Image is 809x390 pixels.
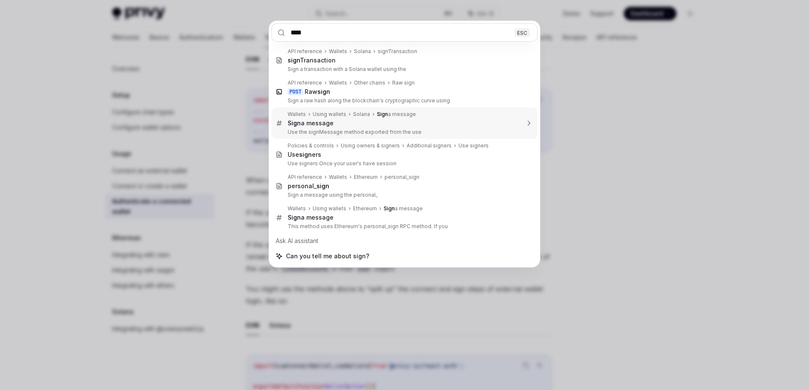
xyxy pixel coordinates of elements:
b: Sign [377,111,388,117]
b: sign [288,57,300,64]
div: Using wallets [313,111,346,118]
div: Use ers [288,151,321,158]
b: sign [317,182,329,189]
div: a message [377,111,416,118]
div: Additional signers [407,142,452,149]
div: Use signers [458,142,489,149]
div: personal_sign [385,174,419,181]
div: Solana [353,111,370,118]
div: ESC [515,28,530,37]
p: Sign a message using the personal_ [288,192,520,198]
div: API reference [288,48,322,55]
div: API reference [288,79,322,86]
b: Sign [288,214,301,221]
div: Ethereum [353,205,377,212]
div: Transaction [288,57,336,64]
b: Sign [384,205,395,212]
p: Use signers Once your user's have session [288,160,520,167]
b: Sign [288,119,301,127]
div: Policies & controls [288,142,334,149]
p: Sign a raw hash along the blockchain's cryptographic curve using [288,97,520,104]
b: sign [317,88,330,95]
div: Wallets [288,111,306,118]
b: sign [299,151,312,158]
div: Using wallets [313,205,346,212]
div: personal_ [288,182,329,190]
div: Ethereum [354,174,378,181]
div: Raw sign [392,79,415,86]
div: a message [288,119,334,127]
div: signTransaction [378,48,417,55]
div: Wallets [329,48,347,55]
div: Wallets [288,205,306,212]
div: Ask AI assistant [272,233,537,249]
p: This method uses Ethereum's personal_sign RPC method. If you [288,223,520,230]
div: Raw [305,88,330,96]
p: Sign a transaction with a Solana wallet using the [288,66,520,73]
div: Wallets [329,174,347,181]
div: API reference [288,174,322,181]
div: a message [288,214,334,221]
div: Solana [354,48,371,55]
div: Other chains [354,79,385,86]
div: POST [288,88,303,95]
div: Using owners & signers [341,142,400,149]
p: Use the signMessage method exported from the use [288,129,520,136]
div: a message [384,205,423,212]
span: Can you tell me about sign? [286,252,369,260]
div: Wallets [329,79,347,86]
